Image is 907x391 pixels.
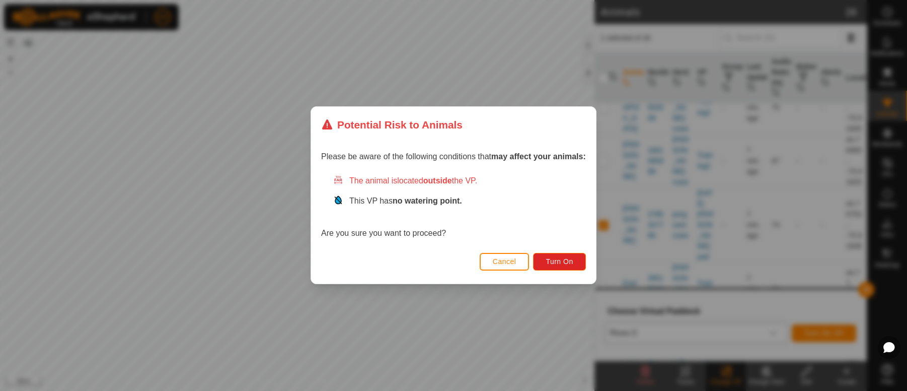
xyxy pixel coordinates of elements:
button: Turn On [534,253,586,271]
div: Potential Risk to Animals [321,117,463,133]
strong: may affect your animals: [491,153,586,161]
span: located the VP. [397,177,477,185]
div: Are you sure you want to proceed? [321,175,586,240]
span: Turn On [546,258,573,266]
strong: outside [423,177,452,185]
div: The animal is [333,175,586,187]
strong: no watering point. [393,197,462,206]
span: This VP has [349,197,462,206]
span: Please be aware of the following conditions that [321,153,586,161]
span: Cancel [493,258,516,266]
button: Cancel [480,253,530,271]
